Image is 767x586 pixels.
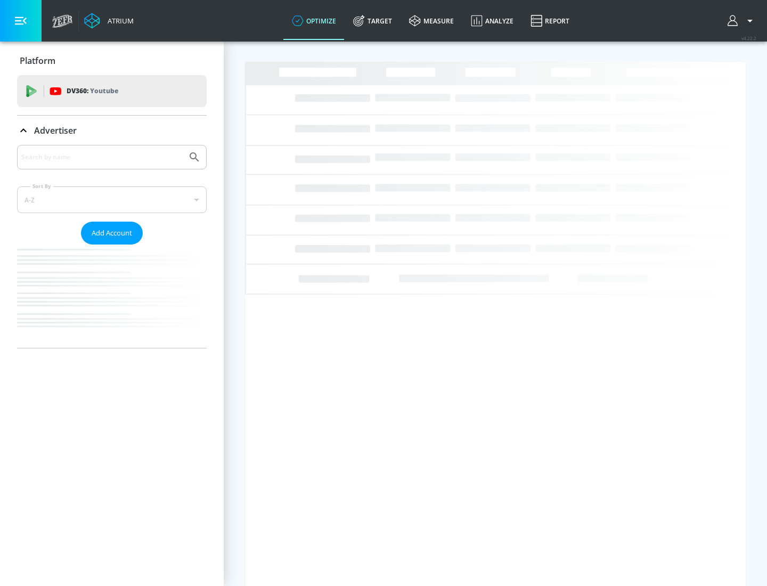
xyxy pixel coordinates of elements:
div: Advertiser [17,145,207,348]
p: Platform [20,55,55,67]
nav: list of Advertiser [17,245,207,348]
div: A-Z [17,186,207,213]
a: measure [401,2,462,40]
a: Target [345,2,401,40]
div: Platform [17,46,207,76]
a: Atrium [84,13,134,29]
div: Advertiser [17,116,207,145]
span: Add Account [92,227,132,239]
span: v 4.22.2 [741,35,756,41]
label: Sort By [30,183,53,190]
a: optimize [283,2,345,40]
button: Add Account [81,222,143,245]
a: Report [522,2,578,40]
a: Analyze [462,2,522,40]
input: Search by name [21,150,183,164]
p: Youtube [90,85,118,96]
div: Atrium [103,16,134,26]
div: DV360: Youtube [17,75,207,107]
p: DV360: [67,85,118,97]
p: Advertiser [34,125,77,136]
